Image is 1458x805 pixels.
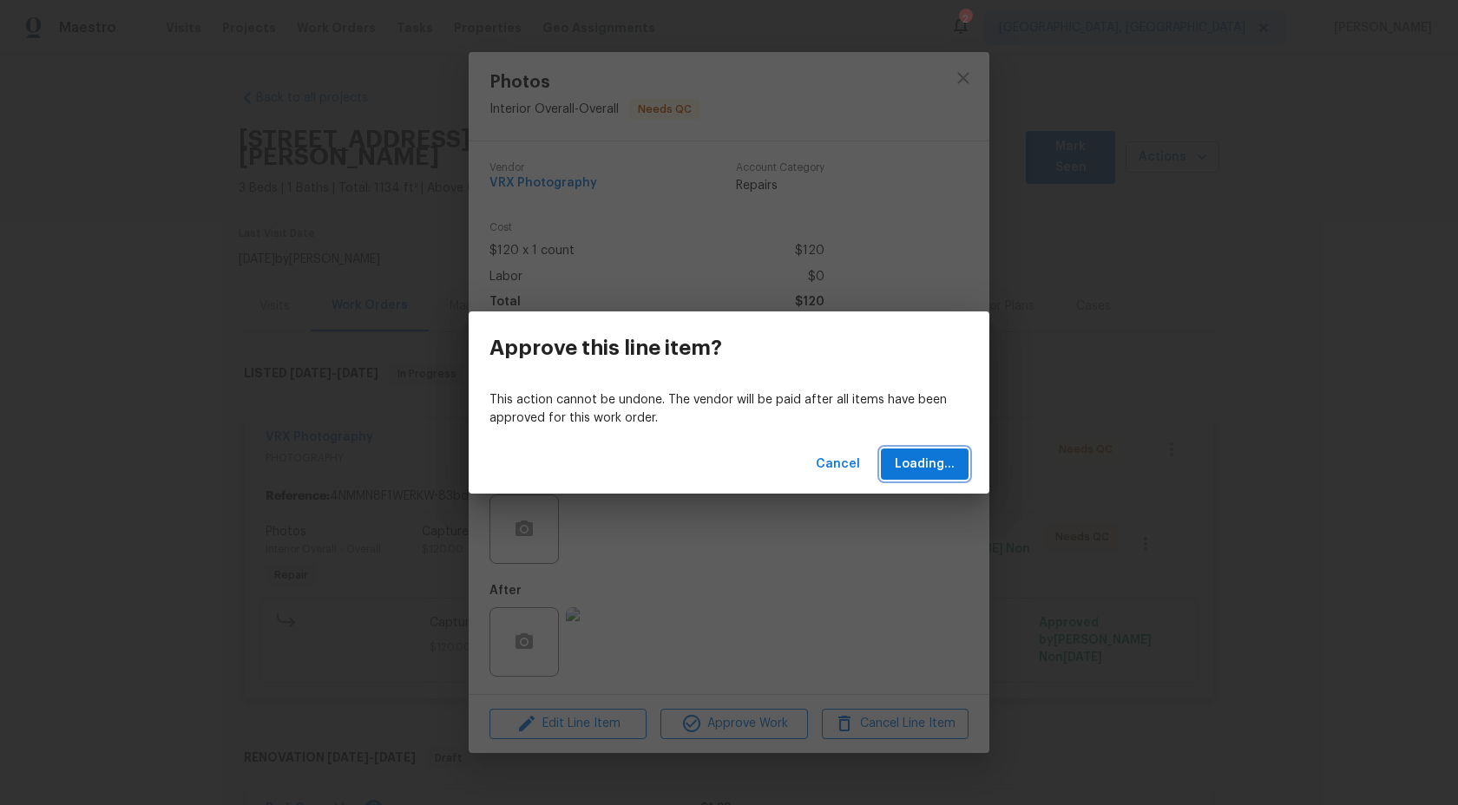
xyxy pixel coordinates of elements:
[489,391,969,428] p: This action cannot be undone. The vendor will be paid after all items have been approved for this...
[489,336,722,360] h3: Approve this line item?
[895,454,955,475] span: Loading...
[881,448,969,481] button: Loading...
[809,448,867,481] button: Cancel
[816,454,860,475] span: Cancel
